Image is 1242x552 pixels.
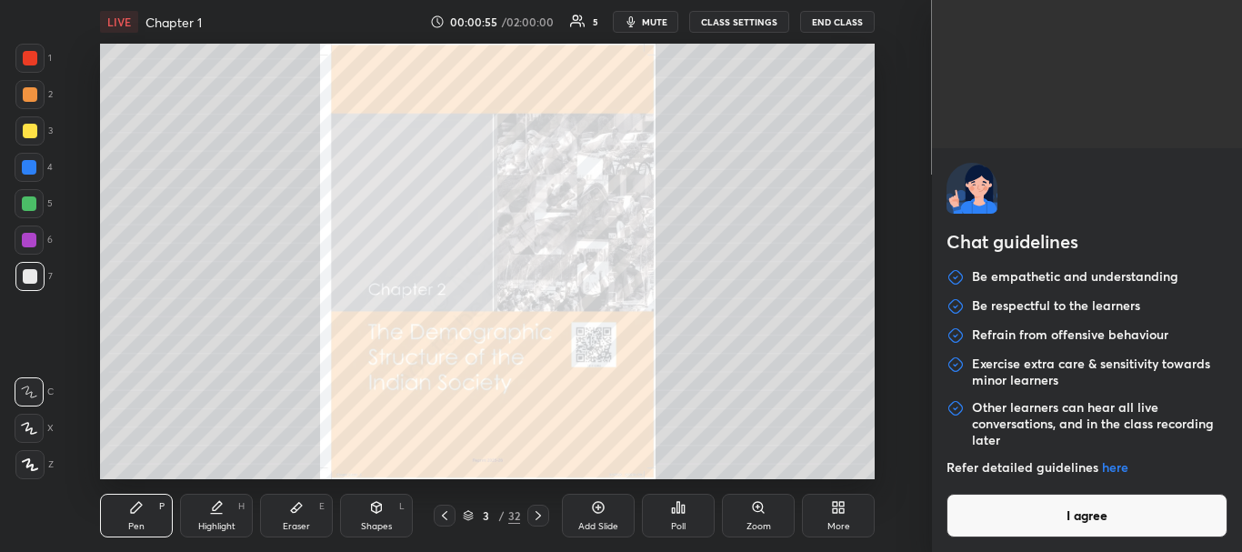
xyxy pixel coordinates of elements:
div: 5 [15,189,53,218]
div: P [159,502,165,511]
div: 1 [15,44,52,73]
div: / [499,510,505,521]
div: 32 [508,507,520,524]
div: LIVE [100,11,138,33]
div: H [238,502,245,511]
div: C [15,377,54,406]
h4: Chapter 1 [145,14,202,31]
div: Add Slide [578,522,618,531]
div: X [15,414,54,443]
div: 4 [15,153,53,182]
div: Highlight [198,522,235,531]
p: Exercise extra care & sensitivity towards minor learners [972,356,1228,388]
div: More [827,522,850,531]
div: Shapes [361,522,392,531]
div: 2 [15,80,53,109]
button: mute [613,11,678,33]
p: Refer detailed guidelines [947,459,1228,476]
button: CLASS SETTINGS [689,11,789,33]
h2: Chat guidelines [947,228,1228,259]
div: Z [15,450,54,479]
div: 3 [15,116,53,146]
div: Zoom [746,522,771,531]
span: mute [642,15,667,28]
button: I agree [947,494,1228,537]
a: here [1102,458,1128,476]
p: Refrain from offensive behaviour [972,326,1168,345]
p: Be respectful to the learners [972,297,1140,316]
p: Other learners can hear all live conversations, and in the class recording later [972,399,1228,448]
div: 6 [15,226,53,255]
div: Pen [128,522,145,531]
div: Poll [671,522,686,531]
button: END CLASS [800,11,875,33]
div: E [319,502,325,511]
p: Be empathetic and understanding [972,268,1178,286]
div: Eraser [283,522,310,531]
div: 7 [15,262,53,291]
div: 3 [477,510,496,521]
div: 5 [593,17,598,26]
div: L [399,502,405,511]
